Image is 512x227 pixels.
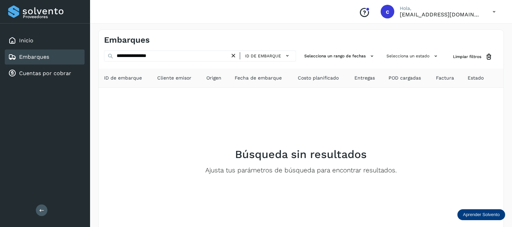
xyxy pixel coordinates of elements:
[104,35,150,45] h4: Embarques
[157,74,191,82] span: Cliente emisor
[354,74,375,82] span: Entregas
[384,51,442,62] button: Selecciona un estado
[206,74,221,82] span: Origen
[457,209,505,220] div: Aprender Solvento
[245,53,281,59] span: ID de embarque
[448,51,498,63] button: Limpiar filtros
[19,70,71,76] a: Cuentas por cobrar
[5,49,85,65] div: Embarques
[23,14,82,19] p: Proveedores
[235,148,367,161] h2: Búsqueda sin resultados
[5,33,85,48] div: Inicio
[19,54,49,60] a: Embarques
[302,51,378,62] button: Selecciona un rango de fechas
[400,5,482,11] p: Hola,
[468,74,484,82] span: Estado
[205,167,397,174] p: Ajusta tus parámetros de búsqueda para encontrar resultados.
[243,51,293,61] button: ID de embarque
[453,54,481,60] span: Limpiar filtros
[436,74,454,82] span: Factura
[463,212,500,217] p: Aprender Solvento
[235,74,282,82] span: Fecha de embarque
[19,37,33,44] a: Inicio
[400,11,482,18] p: cobranza@tms.com.mx
[389,74,421,82] span: POD cargadas
[298,74,339,82] span: Costo planificado
[5,66,85,81] div: Cuentas por cobrar
[104,74,142,82] span: ID de embarque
